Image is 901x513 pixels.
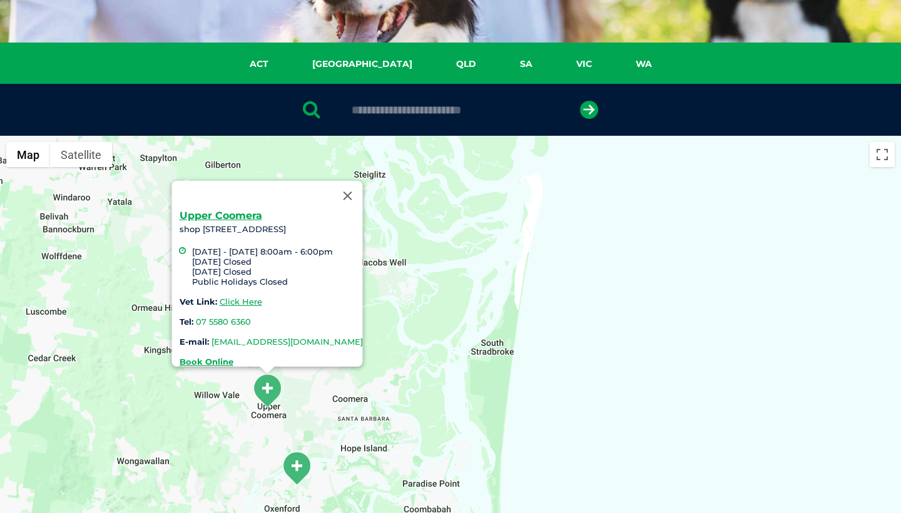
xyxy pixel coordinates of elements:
[870,142,895,167] button: Toggle fullscreen view
[196,317,251,327] a: 07 5580 6360
[228,57,290,71] a: ACT
[290,57,434,71] a: [GEOGRAPHIC_DATA]
[252,373,283,408] div: Upper Coomera
[180,317,193,327] strong: Tel:
[211,337,363,347] a: [EMAIL_ADDRESS][DOMAIN_NAME]
[50,142,112,167] button: Show satellite imagery
[6,142,50,167] button: Show street map
[180,337,209,347] strong: E-mail:
[180,210,262,221] a: Upper Coomera
[220,297,262,307] a: Click Here
[434,57,498,71] a: QLD
[498,57,554,71] a: SA
[180,211,363,367] div: shop [STREET_ADDRESS]
[180,357,233,367] a: Book Online
[192,246,363,287] li: [DATE] - [DATE] 8:00am - 6:00pm [DATE] Closed [DATE] Closed Public Holidays Closed
[554,57,614,71] a: VIC
[333,181,363,211] button: Close
[281,451,312,485] div: Oxenford
[614,57,674,71] a: WA
[180,297,217,307] strong: Vet Link:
